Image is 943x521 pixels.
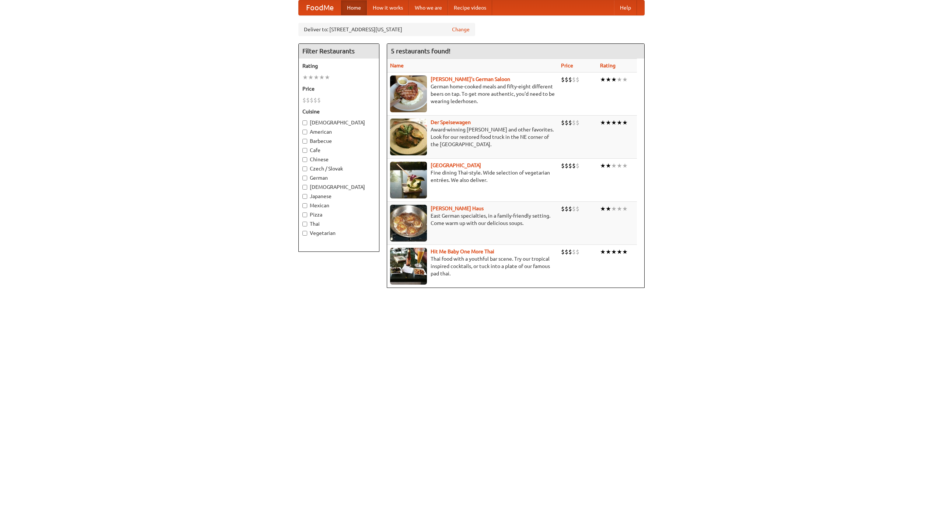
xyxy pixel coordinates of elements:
a: Who we are [409,0,448,15]
input: Japanese [302,194,307,199]
label: Pizza [302,211,375,218]
li: $ [568,119,572,127]
li: $ [313,96,317,104]
li: ★ [600,75,606,84]
li: ★ [606,248,611,256]
img: kohlhaus.jpg [390,205,427,242]
p: East German specialties, in a family-friendly setting. Come warm up with our delicious soups. [390,212,555,227]
li: $ [565,205,568,213]
li: $ [576,205,579,213]
li: $ [568,205,572,213]
li: ★ [617,248,622,256]
li: ★ [622,162,628,170]
label: [DEMOGRAPHIC_DATA] [302,183,375,191]
img: satay.jpg [390,162,427,198]
li: $ [576,248,579,256]
input: Chinese [302,157,307,162]
li: ★ [313,73,319,81]
div: Deliver to: [STREET_ADDRESS][US_STATE] [298,23,475,36]
li: $ [568,75,572,84]
a: Price [561,63,573,68]
li: ★ [617,162,622,170]
a: Hit Me Baby One More Thai [431,249,494,254]
li: ★ [600,205,606,213]
li: $ [572,119,576,127]
label: Czech / Slovak [302,165,375,172]
label: Thai [302,220,375,228]
label: Barbecue [302,137,375,145]
li: $ [568,248,572,256]
label: American [302,128,375,135]
li: ★ [611,205,617,213]
p: Award-winning [PERSON_NAME] and other favorites. Look for our restored food truck in the NE corne... [390,126,555,148]
input: [DEMOGRAPHIC_DATA] [302,120,307,125]
li: $ [568,162,572,170]
li: ★ [622,248,628,256]
li: ★ [600,248,606,256]
li: $ [302,96,306,104]
li: $ [561,205,565,213]
h5: Rating [302,62,375,70]
li: $ [572,248,576,256]
label: German [302,174,375,182]
li: $ [565,248,568,256]
li: ★ [622,119,628,127]
li: $ [572,162,576,170]
input: German [302,176,307,180]
li: ★ [617,75,622,84]
a: FoodMe [299,0,341,15]
h5: Price [302,85,375,92]
a: [PERSON_NAME]'s German Saloon [431,76,510,82]
li: $ [317,96,321,104]
li: ★ [606,119,611,127]
li: ★ [622,75,628,84]
img: babythai.jpg [390,248,427,285]
input: [DEMOGRAPHIC_DATA] [302,185,307,190]
li: $ [572,75,576,84]
li: $ [576,75,579,84]
img: esthers.jpg [390,75,427,112]
a: Rating [600,63,616,68]
li: $ [576,119,579,127]
li: ★ [302,73,308,81]
a: [PERSON_NAME] Haus [431,205,484,211]
ng-pluralize: 5 restaurants found! [391,47,451,54]
li: $ [561,119,565,127]
li: $ [561,75,565,84]
li: ★ [606,75,611,84]
li: $ [565,119,568,127]
li: ★ [308,73,313,81]
li: ★ [325,73,330,81]
input: Czech / Slovak [302,166,307,171]
a: Home [341,0,367,15]
h5: Cuisine [302,108,375,115]
li: $ [572,205,576,213]
label: Vegetarian [302,229,375,237]
p: Thai food with a youthful bar scene. Try our tropical inspired cocktails, or tuck into a plate of... [390,255,555,277]
li: $ [565,162,568,170]
label: Mexican [302,202,375,209]
label: Cafe [302,147,375,154]
p: German home-cooked meals and fifty-eight different beers on tap. To get more authentic, you'd nee... [390,83,555,105]
a: How it works [367,0,409,15]
label: [DEMOGRAPHIC_DATA] [302,119,375,126]
a: Name [390,63,404,68]
li: $ [306,96,310,104]
input: Barbecue [302,139,307,144]
label: Chinese [302,156,375,163]
li: ★ [611,75,617,84]
h4: Filter Restaurants [299,44,379,59]
li: $ [576,162,579,170]
a: Der Speisewagen [431,119,471,125]
li: $ [310,96,313,104]
input: Mexican [302,203,307,208]
p: Fine dining Thai-style. Wide selection of vegetarian entrées. We also deliver. [390,169,555,184]
input: Pizza [302,212,307,217]
li: ★ [606,205,611,213]
a: Recipe videos [448,0,492,15]
a: Help [614,0,637,15]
